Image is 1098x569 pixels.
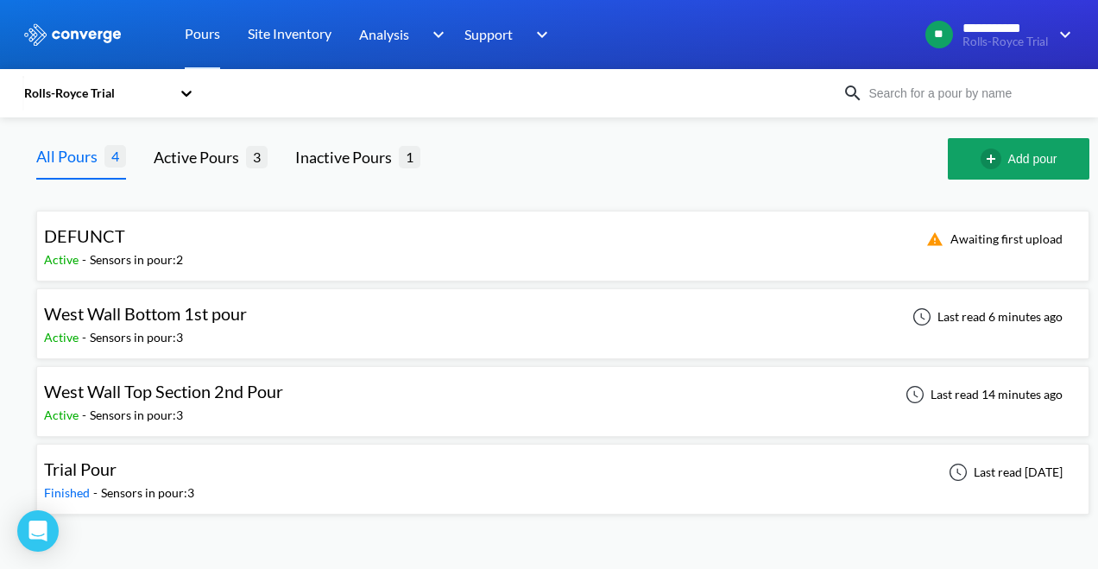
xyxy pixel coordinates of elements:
span: 3 [246,146,268,168]
img: downArrow.svg [421,24,449,45]
span: - [82,330,90,345]
span: 4 [104,145,126,167]
div: Active Pours [154,145,246,169]
span: West Wall Bottom 1st pour [44,303,247,324]
span: Analysis [359,23,409,45]
div: Sensors in pour: 3 [90,328,183,347]
a: West Wall Top Section 2nd PourActive-Sensors in pour:3Last read 14 minutes ago [36,386,1089,401]
span: - [82,252,90,267]
span: Finished [44,485,93,500]
div: Last read [DATE] [939,462,1068,483]
img: logo_ewhite.svg [22,23,123,46]
div: Sensors in pour: 2 [90,250,183,269]
div: Open Intercom Messenger [17,510,59,552]
img: add-circle-outline.svg [981,149,1008,169]
span: Active [44,252,82,267]
div: Sensors in pour: 3 [90,406,183,425]
div: All Pours [36,144,104,168]
span: Active [44,408,82,422]
a: DEFUNCTActive-Sensors in pour:2Awaiting first upload [36,231,1089,245]
div: Awaiting first upload [916,229,1068,250]
div: Last read 6 minutes ago [903,307,1068,327]
img: downArrow.svg [1048,24,1076,45]
div: Sensors in pour: 3 [101,484,194,503]
img: icon-search.svg [842,83,863,104]
span: Trial Pour [44,458,117,479]
span: - [93,485,101,500]
img: downArrow.svg [525,24,552,45]
div: Inactive Pours [295,145,399,169]
span: West Wall Top Section 2nd Pour [44,381,283,401]
a: Trial PourFinished-Sensors in pour:3Last read [DATE] [36,464,1089,478]
div: Rolls-Royce Trial [22,84,171,103]
span: Rolls-Royce Trial [962,35,1048,48]
span: Support [464,23,513,45]
input: Search for a pour by name [863,84,1072,103]
span: Active [44,330,82,345]
button: Add pour [948,138,1089,180]
span: 1 [399,146,420,168]
span: DEFUNCT [44,225,125,246]
a: West Wall Bottom 1st pourActive-Sensors in pour:3Last read 6 minutes ago [36,308,1089,323]
span: - [82,408,90,422]
div: Last read 14 minutes ago [896,384,1068,405]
